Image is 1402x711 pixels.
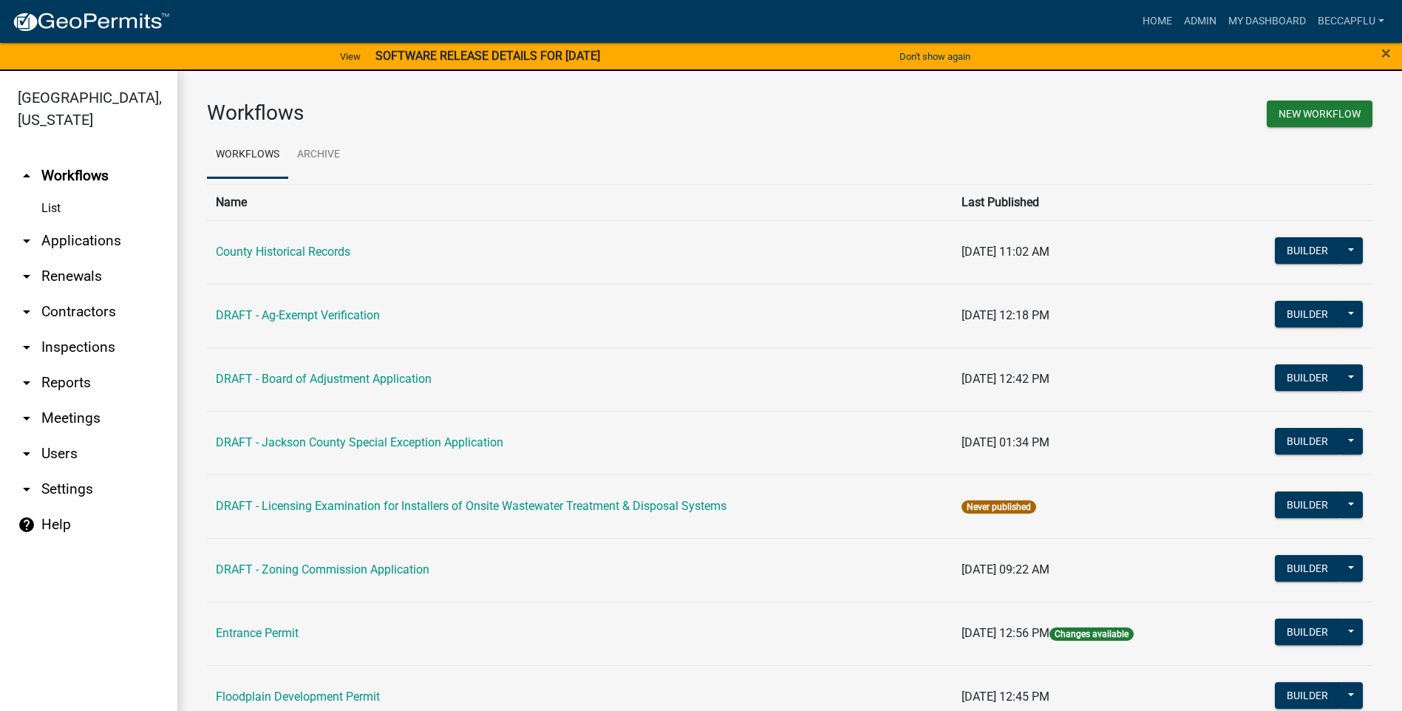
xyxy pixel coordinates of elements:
[1275,301,1340,327] button: Builder
[1381,44,1391,62] button: Close
[216,562,429,576] a: DRAFT - Zoning Commission Application
[18,445,35,463] i: arrow_drop_down
[207,132,288,179] a: Workflows
[962,435,1049,449] span: [DATE] 01:34 PM
[1275,555,1340,582] button: Builder
[962,690,1049,704] span: [DATE] 12:45 PM
[334,44,367,69] a: View
[1275,682,1340,709] button: Builder
[18,516,35,534] i: help
[1312,7,1390,35] a: BeccaPflu
[1178,7,1222,35] a: Admin
[216,372,432,386] a: DRAFT - Board of Adjustment Application
[1275,428,1340,455] button: Builder
[18,339,35,356] i: arrow_drop_down
[962,626,1049,640] span: [DATE] 12:56 PM
[1381,43,1391,64] span: ×
[1275,491,1340,518] button: Builder
[962,245,1049,259] span: [DATE] 11:02 AM
[216,499,726,513] a: DRAFT - Licensing Examination for Installers of Onsite Wastewater Treatment & Disposal Systems
[375,49,600,63] strong: SOFTWARE RELEASE DETAILS FOR [DATE]
[216,245,350,259] a: County Historical Records
[1275,364,1340,391] button: Builder
[962,308,1049,322] span: [DATE] 12:18 PM
[18,409,35,427] i: arrow_drop_down
[18,374,35,392] i: arrow_drop_down
[288,132,349,179] a: Archive
[1222,7,1312,35] a: My Dashboard
[216,690,380,704] a: Floodplain Development Permit
[216,308,380,322] a: DRAFT - Ag-Exempt Verification
[962,500,1036,514] span: Never published
[1049,627,1134,641] span: Changes available
[18,480,35,498] i: arrow_drop_down
[894,44,976,69] button: Don't show again
[1267,101,1372,127] button: New Workflow
[18,167,35,185] i: arrow_drop_up
[216,626,299,640] a: Entrance Permit
[953,184,1221,220] th: Last Published
[1137,7,1178,35] a: Home
[207,184,953,220] th: Name
[1275,619,1340,645] button: Builder
[1275,237,1340,264] button: Builder
[207,101,779,126] h3: Workflows
[962,562,1049,576] span: [DATE] 09:22 AM
[962,372,1049,386] span: [DATE] 12:42 PM
[18,232,35,250] i: arrow_drop_down
[18,303,35,321] i: arrow_drop_down
[216,435,503,449] a: DRAFT - Jackson County Special Exception Application
[18,268,35,285] i: arrow_drop_down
